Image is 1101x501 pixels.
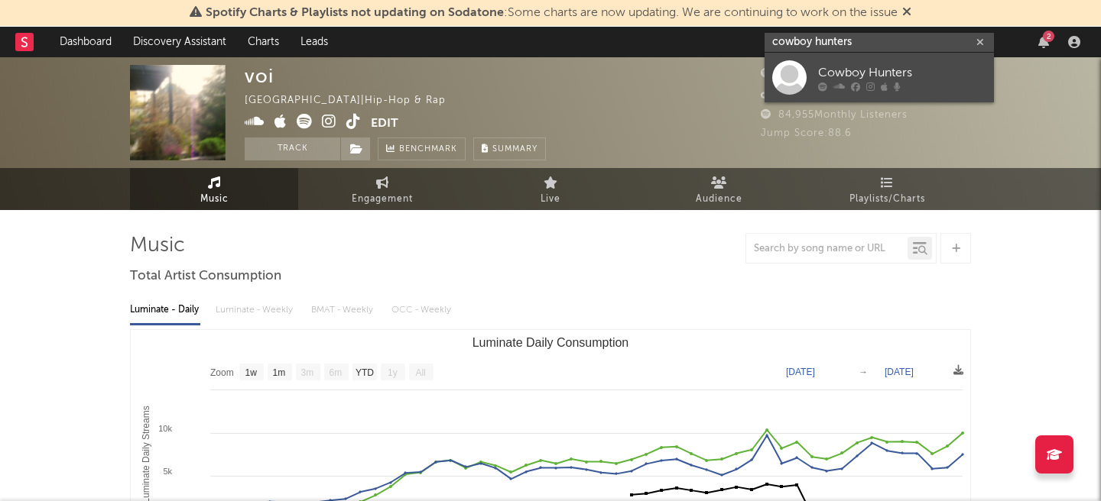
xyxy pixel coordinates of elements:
span: Benchmark [399,141,457,159]
button: Edit [371,114,398,133]
span: Music [200,190,229,208]
a: Dashboard [49,27,122,57]
text: 1y [388,367,398,378]
a: Charts [237,27,290,57]
span: Total Artist Consumption [130,267,281,286]
button: Track [245,137,340,160]
div: 2 [1043,31,1054,42]
text: Luminate Daily Consumption [473,336,629,349]
a: Music [130,168,298,210]
input: Search for artists [765,33,994,52]
div: voi [245,65,274,87]
a: Live [466,168,635,210]
text: 6m [330,367,343,378]
div: Cowboy Hunters [818,63,986,82]
text: 1m [273,367,286,378]
input: Search by song name or URL [746,243,908,255]
span: Jump Score: 88.6 [761,128,852,138]
a: Benchmark [378,137,466,160]
a: Discovery Assistant [122,27,237,57]
text: 10k [158,424,172,433]
div: Luminate - Daily [130,297,200,323]
span: Engagement [352,190,413,208]
a: Audience [635,168,803,210]
span: 84,955 Monthly Listeners [761,110,908,120]
text: 1w [245,367,258,378]
text: → [859,367,868,377]
a: Engagement [298,168,466,210]
div: [GEOGRAPHIC_DATA] | Hip-hop & Rap [245,92,463,110]
span: Audience [696,190,742,208]
span: 1,639 [761,69,807,79]
text: All [415,367,425,378]
text: 5k [163,467,172,476]
text: YTD [356,367,374,378]
text: 3m [301,367,314,378]
text: [DATE] [885,367,914,377]
a: Playlists/Charts [803,168,971,210]
button: 2 [1038,36,1049,48]
span: Dismiss [902,7,911,19]
button: Summary [473,137,546,160]
a: Cowboy Hunters [765,53,994,102]
span: Summary [492,145,538,154]
span: Spotify Charts & Playlists not updating on Sodatone [206,7,504,19]
span: Playlists/Charts [849,190,925,208]
text: Zoom [210,367,234,378]
span: 28,900 [761,89,815,99]
text: [DATE] [786,367,815,377]
span: Live [541,190,560,208]
a: Leads [290,27,339,57]
span: : Some charts are now updating. We are continuing to work on the issue [206,7,898,19]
